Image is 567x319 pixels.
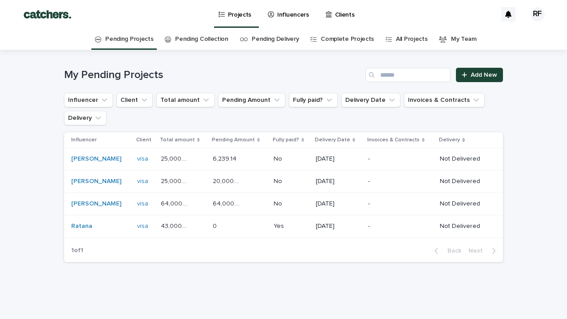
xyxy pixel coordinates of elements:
[316,155,361,163] p: [DATE]
[440,178,489,185] p: Not Delivered
[456,68,503,82] a: Add New
[137,223,148,230] a: visa
[161,221,191,230] p: 43,000.00
[341,93,400,107] button: Delivery Date
[64,192,503,215] tr: [PERSON_NAME] visa 64,000.0064,000.00 64,000.0064,000.00 NoNo [DATE]-Not Delivered
[440,223,489,230] p: Not Delivered
[289,93,338,107] button: Fully paid?
[161,198,191,208] p: 64,000.00
[71,135,97,145] p: Influencer
[368,155,424,163] p: -
[274,221,286,230] p: Yes
[213,176,243,185] p: 20,000.00
[396,29,427,50] a: All Projects
[137,200,148,208] a: visa
[136,135,151,145] p: Client
[71,155,121,163] a: [PERSON_NAME]
[316,200,361,208] p: [DATE]
[252,29,299,50] a: Pending Delivery
[367,135,420,145] p: Invoices & Contracts
[218,93,285,107] button: Pending Amount
[315,135,350,145] p: Delivery Date
[161,153,191,163] p: 25,000.00
[64,148,503,170] tr: [PERSON_NAME] visa 25,000.0025,000.00 6,239.146,239.14 NoNo [DATE]-Not Delivered
[465,247,503,255] button: Next
[404,93,485,107] button: Invoices & Contracts
[273,135,299,145] p: Fully paid?
[365,68,451,82] input: Search
[64,93,113,107] button: Influencer
[439,135,460,145] p: Delivery
[440,155,489,163] p: Not Delivered
[451,29,477,50] a: My Team
[471,72,497,78] span: Add New
[64,170,503,193] tr: [PERSON_NAME] visa 25,000.0025,000.00 20,000.0020,000.00 NoNo [DATE]-Not Delivered
[274,176,284,185] p: No
[274,153,284,163] p: No
[105,29,153,50] a: Pending Projects
[116,93,153,107] button: Client
[368,223,424,230] p: -
[442,248,461,254] span: Back
[212,135,255,145] p: Pending Amount
[468,248,488,254] span: Next
[71,178,121,185] a: [PERSON_NAME]
[440,200,489,208] p: Not Delivered
[316,178,361,185] p: [DATE]
[213,198,243,208] p: 64,000.00
[321,29,374,50] a: Complete Projects
[427,247,465,255] button: Back
[71,200,121,208] a: [PERSON_NAME]
[368,178,424,185] p: -
[213,221,219,230] p: 0
[156,93,215,107] button: Total amount
[175,29,228,50] a: Pending Collection
[18,5,77,23] img: BTdGiKtkTjWbRbtFPD8W
[316,223,361,230] p: [DATE]
[530,7,545,22] div: RF
[64,240,90,262] p: 1 of 1
[137,155,148,163] a: visa
[64,69,362,82] h1: My Pending Projects
[160,135,195,145] p: Total amount
[161,176,191,185] p: 25,000.00
[64,215,503,237] tr: Ratana visa 43,000.0043,000.00 00 YesYes [DATE]-Not Delivered
[137,178,148,185] a: visa
[71,223,92,230] a: Ratana
[213,153,238,163] p: 6,239.14
[368,200,424,208] p: -
[274,198,284,208] p: No
[64,111,107,125] button: Delivery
